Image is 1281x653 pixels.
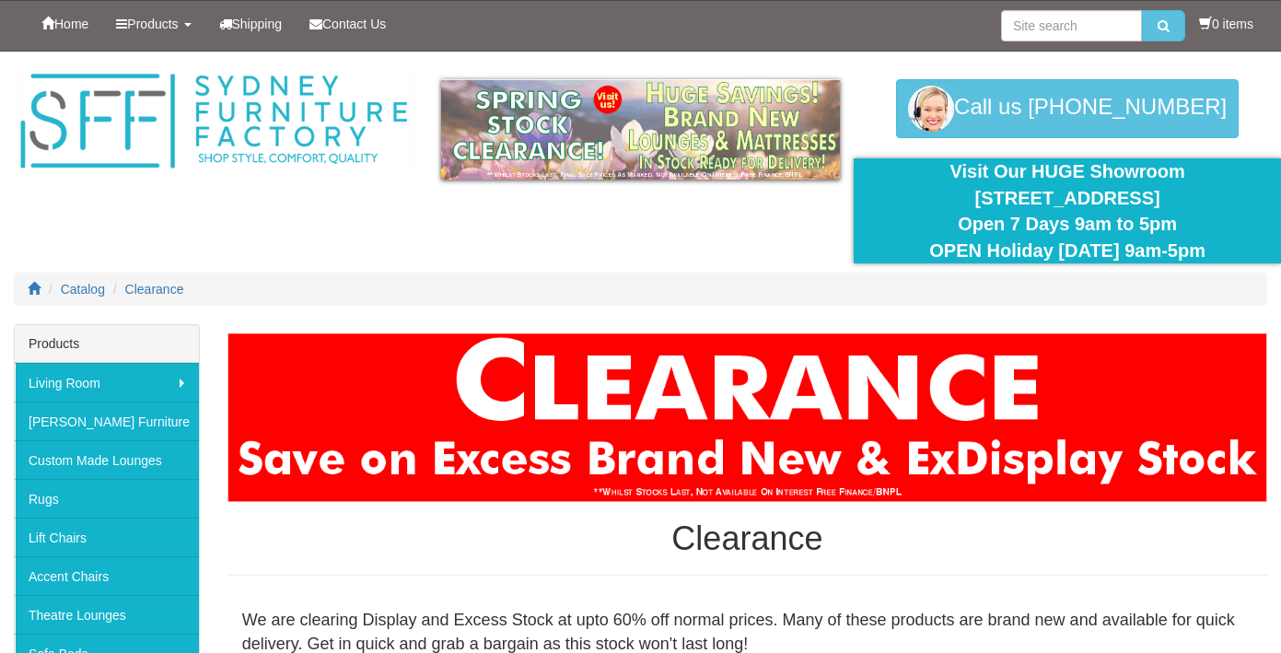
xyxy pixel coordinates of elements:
[227,520,1267,557] h1: Clearance
[322,17,386,31] span: Contact Us
[1001,10,1142,41] input: Site search
[102,1,204,47] a: Products
[54,17,88,31] span: Home
[232,17,283,31] span: Shipping
[15,479,199,518] a: Rugs
[15,556,199,595] a: Accent Chairs
[28,1,102,47] a: Home
[15,595,199,634] a: Theatre Lounges
[868,158,1267,263] div: Visit Our HUGE Showroom [STREET_ADDRESS] Open 7 Days 9am to 5pm OPEN Holiday [DATE] 9am-5pm
[15,325,199,363] div: Products
[15,518,199,556] a: Lift Chairs
[296,1,400,47] a: Contact Us
[205,1,297,47] a: Shipping
[227,333,1267,502] img: Clearance
[15,402,199,440] a: [PERSON_NAME] Furniture
[127,17,178,31] span: Products
[125,282,184,297] a: Clearance
[15,440,199,479] a: Custom Made Lounges
[441,79,841,180] img: spring-sale.gif
[1199,15,1253,33] li: 0 items
[61,282,105,297] a: Catalog
[15,363,199,402] a: Living Room
[14,70,413,173] img: Sydney Furniture Factory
